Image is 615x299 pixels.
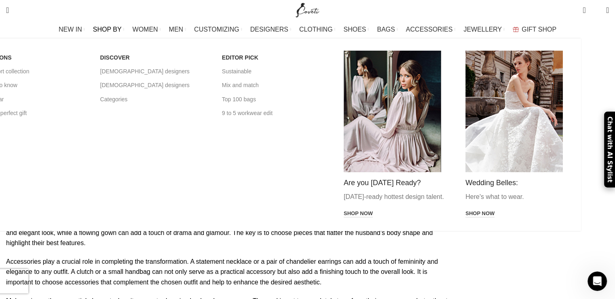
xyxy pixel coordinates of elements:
a: NEW IN [59,21,85,38]
span: GIFT SHOP [522,26,556,33]
span: MEN [169,26,184,33]
span: 0 [594,8,600,14]
a: JEWELLERY [463,21,505,38]
div: My Wishlist [592,2,600,18]
a: Categories [100,92,210,106]
span: WOMEN [133,26,158,33]
a: 0 [579,2,590,18]
h4: Are you [DATE] Ready? [344,178,453,188]
img: GiftBag [513,27,519,32]
span: ACCESSORIES [406,26,453,33]
p: [DATE]-ready hottest design talent. [344,192,453,202]
span: JEWELLERY [463,26,502,33]
a: [DEMOGRAPHIC_DATA] designers [100,78,210,92]
div: Main navigation [2,21,613,38]
a: MEN [169,21,186,38]
p: Accessories play a crucial role in completing the transformation. A statement necklace or a pair ... [6,256,455,288]
a: Site logo [294,6,321,13]
img: modest dress modest dresses modest clothing luxury dresses Shop by mega menu Coveti [344,51,441,172]
a: CUSTOMIZING [194,21,242,38]
a: Shop now [465,210,495,218]
span: EDITOR PICK [222,54,258,61]
span: SHOP BY [93,26,122,33]
a: WOMEN [133,21,161,38]
a: ACCESSORIES [406,21,456,38]
a: [DEMOGRAPHIC_DATA] designers [100,64,210,78]
span: CUSTOMIZING [194,26,239,33]
a: Search [2,2,13,18]
iframe: Intercom live chat [588,271,607,291]
span: SHOES [343,26,366,33]
span: CLOTHING [299,26,333,33]
img: luxury dresses Shop by mega menu Coveti [465,51,563,172]
a: Top 100 bags [222,92,332,106]
a: SHOES [343,21,369,38]
h4: Wedding Belles: [465,178,575,188]
span: 0 [583,4,590,10]
a: GIFT SHOP [513,21,556,38]
a: BAGS [377,21,397,38]
span: DISCOVER [100,54,130,61]
a: SHOP BY [93,21,125,38]
a: Mix and match [222,78,332,92]
a: DESIGNERS [250,21,291,38]
a: Shop now [344,210,373,218]
span: DESIGNERS [250,26,288,33]
span: BAGS [377,26,395,33]
span: NEW IN [59,26,82,33]
p: Here's what to wear. [465,192,575,202]
a: CLOTHING [299,21,336,38]
a: 9 to 5 workwear edit [222,106,332,120]
a: Sustainable [222,64,332,78]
